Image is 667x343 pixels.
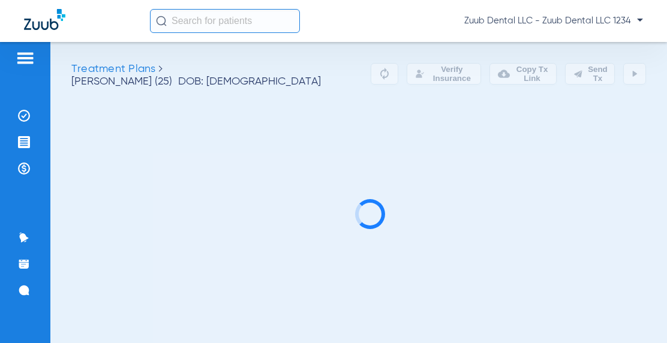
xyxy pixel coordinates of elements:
[565,63,615,85] button: Send Tx
[498,68,510,80] img: link-copy.png
[156,16,167,26] img: Search Icon
[407,63,481,85] button: Verify Insurance
[415,69,425,79] img: Verify Insurance
[573,69,583,79] img: send.svg
[630,69,639,79] img: play.svg
[150,9,300,33] input: Search for patients
[71,64,155,74] span: Treatment Plans
[489,63,557,85] button: Copy Tx Link
[464,15,643,27] span: Zuub Dental LLC - Zuub Dental LLC 1234
[178,76,321,88] span: DOB: [DEMOGRAPHIC_DATA]
[24,9,65,30] img: Zuub Logo
[71,76,172,87] span: [PERSON_NAME] (25)
[16,51,35,65] img: hamburger-icon
[377,67,392,81] img: Reparse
